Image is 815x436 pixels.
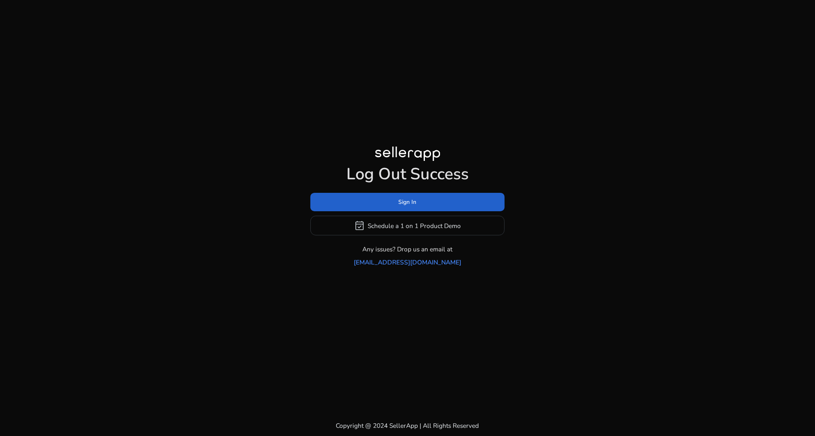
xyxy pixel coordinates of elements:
[363,244,453,254] p: Any issues? Drop us an email at
[399,198,417,206] span: Sign In
[310,193,505,211] button: Sign In
[354,258,461,267] a: [EMAIL_ADDRESS][DOMAIN_NAME]
[354,220,365,231] span: event_available
[310,165,505,184] h1: Log Out Success
[310,216,505,235] button: event_availableSchedule a 1 on 1 Product Demo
